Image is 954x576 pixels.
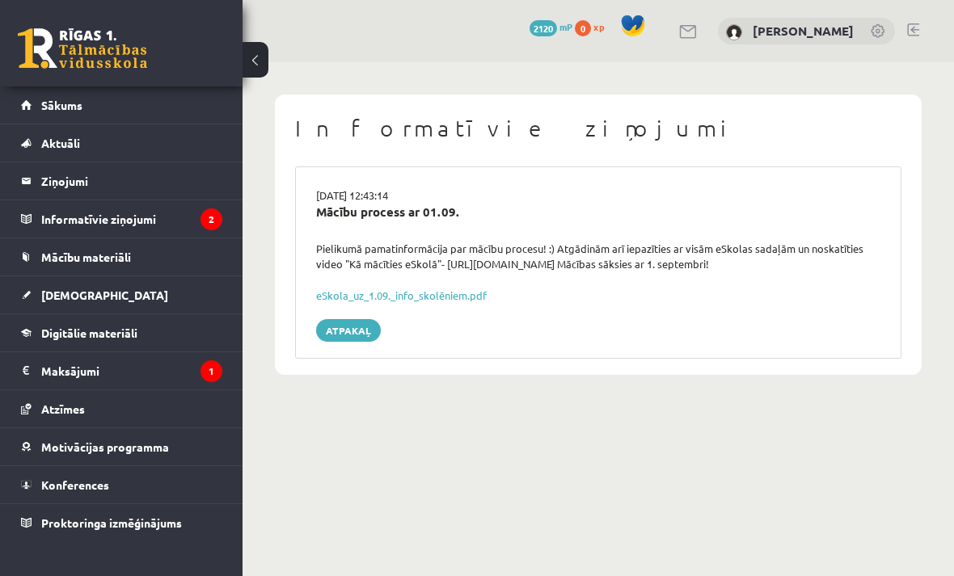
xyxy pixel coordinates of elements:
span: Proktoringa izmēģinājums [41,515,182,530]
a: Aktuāli [21,124,222,162]
a: [PERSON_NAME] [753,23,854,39]
a: Motivācijas programma [21,428,222,465]
h1: Informatīvie ziņojumi [295,115,901,142]
legend: Maksājumi [41,352,222,389]
legend: Ziņojumi [41,162,222,200]
a: [DEMOGRAPHIC_DATA] [21,276,222,313]
span: Aktuāli [41,136,80,150]
span: Atzīmes [41,402,85,416]
span: Mācību materiāli [41,250,131,264]
span: Sākums [41,98,82,112]
a: eSkola_uz_1.09._info_skolēniem.pdf [316,288,487,302]
span: Konferences [41,477,109,492]
a: Informatīvie ziņojumi2 [21,200,222,238]
span: [DEMOGRAPHIC_DATA] [41,288,168,302]
span: Digitālie materiāli [41,326,137,340]
a: Atpakaļ [316,319,381,342]
span: 0 [575,20,591,36]
legend: Informatīvie ziņojumi [41,200,222,238]
span: Motivācijas programma [41,439,169,454]
span: 2120 [530,20,557,36]
div: Pielikumā pamatinformācija par mācību procesu! :) Atgādinām arī iepazīties ar visām eSkolas sadaļ... [304,241,893,272]
i: 1 [201,360,222,382]
img: Enija Kristiāna Mezīte [726,24,742,40]
div: Mācību process ar 01.09. [316,203,880,221]
span: xp [593,20,604,33]
a: Rīgas 1. Tālmācības vidusskola [18,28,147,69]
a: Konferences [21,466,222,503]
i: 2 [201,208,222,230]
a: Sākums [21,86,222,124]
span: mP [559,20,572,33]
a: 0 xp [575,20,612,33]
a: Maksājumi1 [21,352,222,389]
a: Ziņojumi [21,162,222,200]
a: Atzīmes [21,390,222,427]
div: [DATE] 12:43:14 [304,187,893,204]
a: Mācību materiāli [21,238,222,275]
a: Proktoringa izmēģinājums [21,504,222,541]
a: 2120 mP [530,20,572,33]
a: Digitālie materiāli [21,314,222,351]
